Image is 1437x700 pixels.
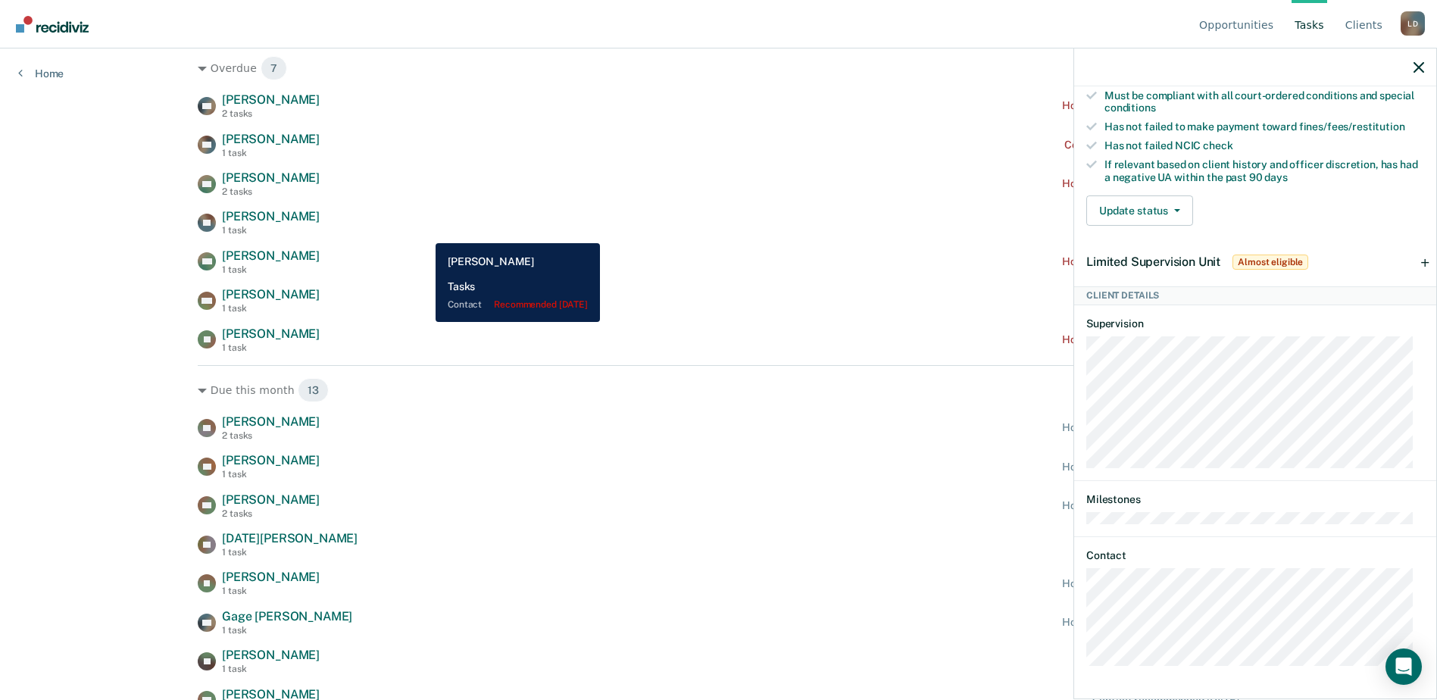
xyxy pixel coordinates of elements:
span: 13 [298,378,329,402]
div: 1 task [222,225,320,236]
div: 1 task [222,469,320,480]
dt: Milestones [1086,493,1424,506]
div: Home contact recommended [DATE] [1062,616,1239,629]
span: [DATE][PERSON_NAME] [222,531,358,545]
div: Open Intercom Messenger [1385,648,1422,685]
div: Home contact recommended [DATE] [1062,177,1239,190]
div: Home contact recommended [DATE] [1062,255,1239,268]
span: 7 [261,56,287,80]
div: 2 tasks [222,108,320,119]
span: conditions [1104,102,1156,114]
div: 2 tasks [222,430,320,441]
span: fines/fees/restitution [1299,120,1405,133]
span: [PERSON_NAME] [222,414,320,429]
div: Home contact recommended [DATE] [1062,421,1239,434]
span: [PERSON_NAME] [222,492,320,507]
span: [PERSON_NAME] [222,453,320,467]
span: Almost eligible [1232,255,1308,270]
img: Recidiviz [16,16,89,33]
span: Gage [PERSON_NAME] [222,609,352,623]
span: [PERSON_NAME] [222,92,320,107]
div: 2 tasks [222,508,320,519]
div: 2 tasks [222,186,320,197]
div: 1 task [222,303,320,314]
dt: Supervision [1086,317,1424,330]
div: 1 task [222,342,320,353]
div: Must be compliant with all court-ordered conditions and special [1104,89,1424,115]
div: 1 task [222,264,320,275]
dt: Contact [1086,549,1424,562]
span: [PERSON_NAME] [222,209,320,223]
div: Home contact recommended [DATE] [1062,499,1239,512]
div: If relevant based on client history and officer discretion, has had a negative UA within the past 90 [1104,158,1424,184]
span: [PERSON_NAME] [222,327,320,341]
div: 1 task [222,664,320,674]
div: 1 task [222,625,352,636]
span: [PERSON_NAME] [222,248,320,263]
span: [PERSON_NAME] [222,132,320,146]
span: check [1203,139,1232,152]
div: Home contact recommended [DATE] [1062,577,1239,590]
div: Overdue [198,56,1239,80]
span: [PERSON_NAME] [222,570,320,584]
div: Has not failed NCIC [1104,139,1424,152]
a: Home [18,67,64,80]
div: Due this month [198,378,1239,402]
div: Home contact recommended [DATE] [1062,99,1239,112]
div: Home contact recommended [DATE] [1062,461,1239,473]
span: Limited Supervision Unit [1086,255,1220,269]
div: 1 task [222,586,320,596]
div: Contact recommended a month ago [1064,139,1239,152]
span: [PERSON_NAME] [222,648,320,662]
div: Home contact recommended [DATE] [1062,333,1239,346]
span: [PERSON_NAME] [222,287,320,302]
div: L D [1401,11,1425,36]
button: Update status [1086,195,1193,226]
div: Has not failed to make payment toward [1104,120,1424,133]
span: [PERSON_NAME] [222,170,320,185]
div: 1 task [222,148,320,158]
div: Limited Supervision UnitAlmost eligible [1074,238,1436,286]
span: days [1264,171,1287,183]
div: Client Details [1074,286,1436,305]
div: 1 task [222,547,358,558]
button: Profile dropdown button [1401,11,1425,36]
